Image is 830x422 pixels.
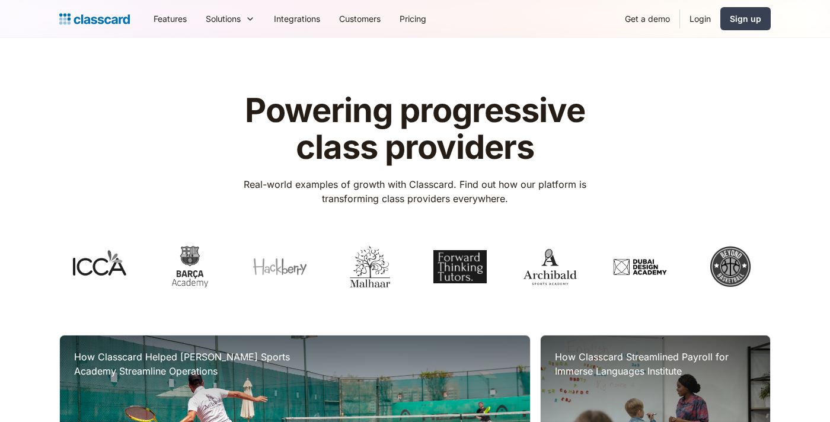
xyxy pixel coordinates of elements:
[330,5,390,32] a: Customers
[227,177,604,206] p: Real-world examples of growth with Classcard. Find out how our platform is transforming class pro...
[59,11,130,27] a: home
[264,5,330,32] a: Integrations
[227,92,604,165] h1: Powering progressive class providers
[390,5,436,32] a: Pricing
[74,350,311,378] h3: How Classcard Helped [PERSON_NAME] Sports Academy Streamline Operations
[555,350,756,378] h3: How Classcard Streamlined Payroll for Immerse Languages Institute
[680,5,720,32] a: Login
[206,12,241,25] div: Solutions
[720,7,771,30] a: Sign up
[730,12,761,25] div: Sign up
[144,5,196,32] a: Features
[196,5,264,32] div: Solutions
[615,5,679,32] a: Get a demo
